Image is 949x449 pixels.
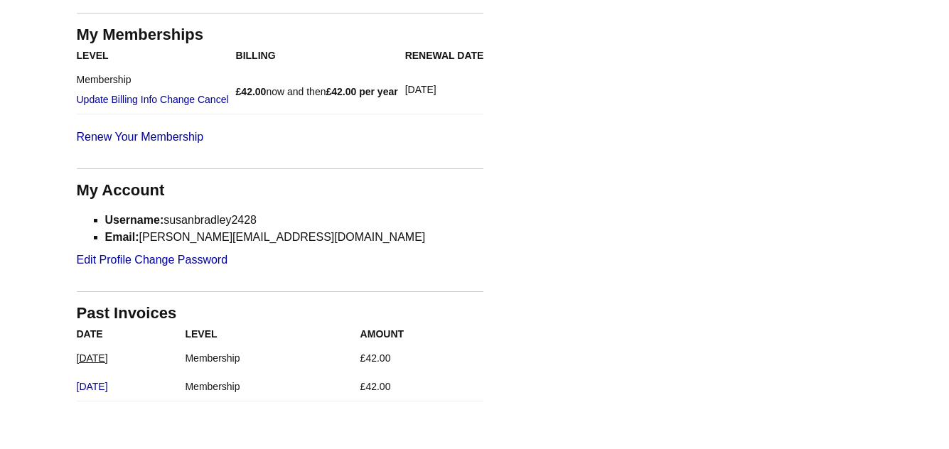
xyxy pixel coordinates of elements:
[185,344,360,372] td: Membership
[236,45,405,65] th: Billing
[134,251,227,269] a: Change Password
[77,303,484,324] h3: Past Invoices
[77,65,236,114] td: Membership
[160,90,195,109] a: Change
[236,86,267,97] b: £42.00
[105,214,164,226] strong: Username:
[77,45,236,65] th: Level
[185,372,360,401] td: Membership
[77,180,484,201] h3: My Account
[326,86,397,97] b: £42.00 per year
[77,352,108,364] a: [DATE]
[77,25,484,45] h3: My Memberships
[105,229,484,246] li: [PERSON_NAME][EMAIL_ADDRESS][DOMAIN_NAME]
[77,324,186,344] th: Date
[360,372,484,401] td: £42.00
[105,231,139,243] strong: Email:
[77,251,132,269] a: Edit Profile
[77,129,351,146] a: View all Membership Options
[77,381,108,392] a: [DATE]
[77,90,158,109] a: Update Billing Info
[198,90,229,109] a: Cancel
[185,324,360,344] th: Level
[360,344,484,372] td: £42.00
[236,82,398,102] p: now and then
[405,65,484,114] td: [DATE]
[105,212,484,229] li: susanbradley2428
[405,45,484,65] th: Renewal Date
[360,324,484,344] th: Amount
